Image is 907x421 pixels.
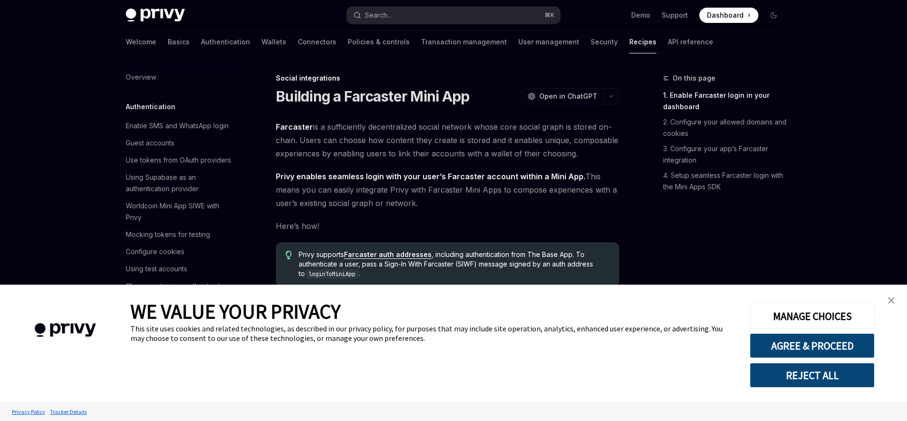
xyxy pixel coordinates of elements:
[673,72,716,84] span: On this page
[766,8,781,23] button: Toggle dark mode
[118,169,240,197] a: Using Supabase as an authentication provider
[347,7,560,24] button: Search...⌘K
[276,122,313,132] strong: Farcaster
[118,152,240,169] a: Use tokens from OAuth providers
[126,246,184,257] div: Configure cookies
[591,31,618,53] a: Security
[663,168,789,195] a: 4. Setup seamless Farcaster login with the Mini Apps SDK
[663,141,789,168] a: 3. Configure your app’s Farcaster integration
[126,120,229,132] div: Enable SMS and WhatsApp login
[126,9,185,22] img: dark logo
[118,226,240,243] a: Mocking tokens for testing
[663,88,789,114] a: 1. Enable Farcaster login in your dashboard
[539,92,597,101] span: Open in ChatGPT
[629,31,656,53] a: Recipes
[126,72,156,83] div: Overview
[299,250,610,279] span: Privy supports , including authentication from The Base App. To authenticate a user, pass a Sign-...
[305,269,359,279] code: loginToMiniApp
[126,154,231,166] div: Use tokens from OAuth providers
[126,101,175,113] h5: Authentication
[522,88,603,104] button: Open in ChatGPT
[126,137,174,149] div: Guest accounts
[344,250,432,259] a: Farcaster auth addresses
[699,8,758,23] a: Dashboard
[131,324,736,343] div: This site uses cookies and related technologies, as described in our privacy policy, for purposes...
[348,31,410,53] a: Policies & controls
[663,114,789,141] a: 2. Configure your allowed domains and cookies
[126,31,156,53] a: Welcome
[276,73,619,83] div: Social integrations
[276,219,619,233] span: Here’s how!
[631,10,650,20] a: Demo
[118,197,240,226] a: Worldcoin Mini App SIWE with Privy
[276,88,469,105] h1: Building a Farcaster Mini App
[750,333,875,358] button: AGREE & PROCEED
[126,280,229,292] div: Chrome extension authentication
[48,403,89,420] a: Tracker Details
[662,10,688,20] a: Support
[118,69,240,86] a: Overview
[118,243,240,260] a: Configure cookies
[118,134,240,152] a: Guest accounts
[668,31,713,53] a: API reference
[201,31,250,53] a: Authentication
[882,291,901,310] a: close banner
[126,200,234,223] div: Worldcoin Mini App SIWE with Privy
[126,229,210,240] div: Mocking tokens for testing
[298,31,336,53] a: Connectors
[131,299,341,324] span: WE VALUE YOUR PRIVACY
[421,31,507,53] a: Transaction management
[276,170,619,210] span: This means you can easily integrate Privy with Farcaster Mini Apps to compose experiences with a ...
[262,31,286,53] a: Wallets
[276,120,619,160] span: is a sufficiently decentralized social network whose core social graph is stored on-chain. Users ...
[126,263,187,275] div: Using test accounts
[10,403,48,420] a: Privacy Policy
[126,172,234,195] div: Using Supabase as an authentication provider
[285,251,292,259] svg: Tip
[14,309,116,351] img: company logo
[544,11,554,19] span: ⌘ K
[118,277,240,295] a: Chrome extension authentication
[168,31,190,53] a: Basics
[888,297,895,304] img: close banner
[118,260,240,277] a: Using test accounts
[118,117,240,134] a: Enable SMS and WhatsApp login
[518,31,579,53] a: User management
[707,10,744,20] span: Dashboard
[276,122,313,132] a: Farcaster
[276,172,585,181] strong: Privy enables seamless login with your user’s Farcaster account within a Mini App.
[750,304,875,329] button: MANAGE CHOICES
[750,363,875,388] button: REJECT ALL
[365,10,392,21] div: Search...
